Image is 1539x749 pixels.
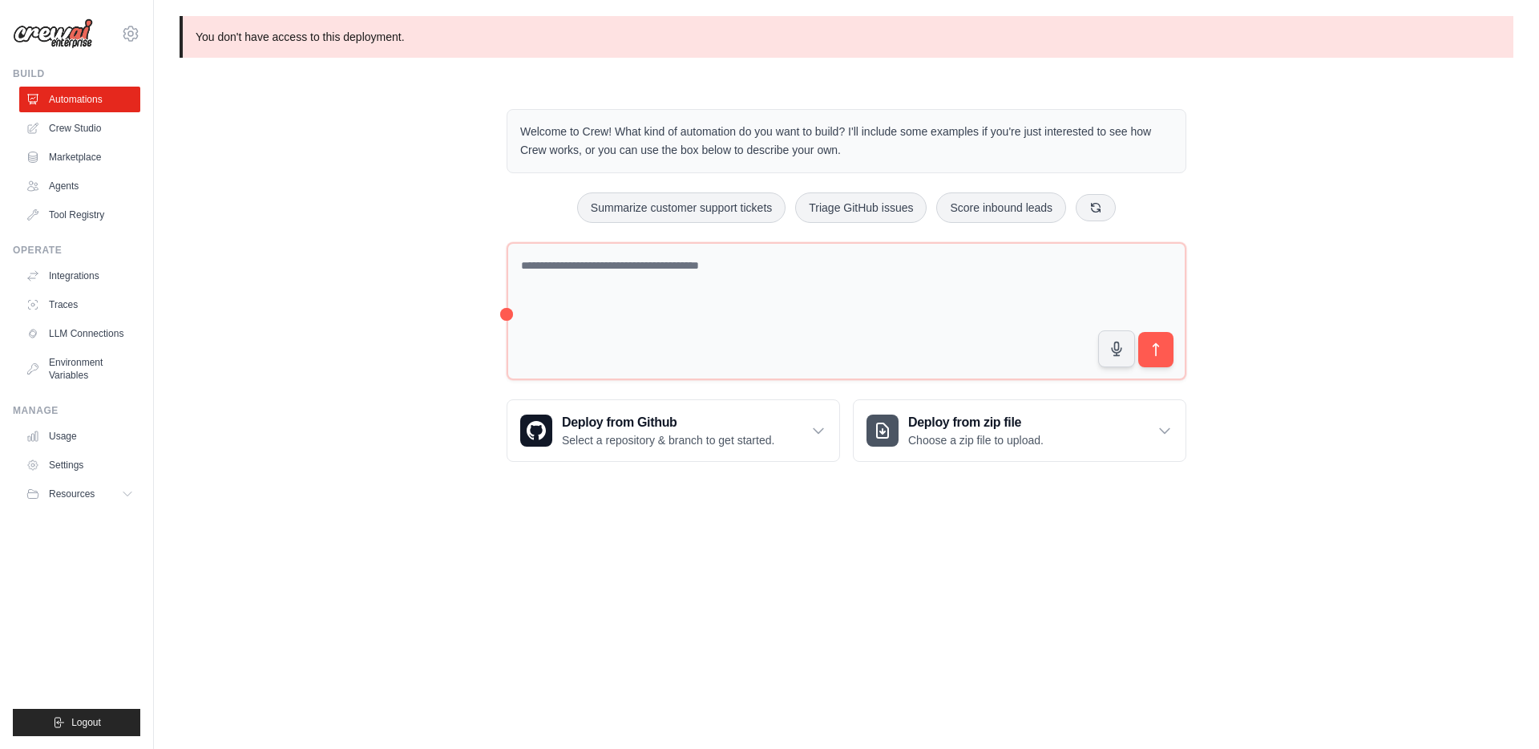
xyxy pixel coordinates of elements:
[562,432,774,448] p: Select a repository & branch to get started.
[13,404,140,417] div: Manage
[19,115,140,141] a: Crew Studio
[19,263,140,289] a: Integrations
[795,192,927,223] button: Triage GitHub issues
[19,423,140,449] a: Usage
[936,192,1066,223] button: Score inbound leads
[13,67,140,80] div: Build
[13,18,93,49] img: Logo
[19,87,140,112] a: Automations
[19,292,140,318] a: Traces
[19,173,140,199] a: Agents
[180,16,1513,58] p: You don't have access to this deployment.
[908,413,1044,432] h3: Deploy from zip file
[562,413,774,432] h3: Deploy from Github
[19,350,140,388] a: Environment Variables
[19,144,140,170] a: Marketplace
[520,123,1173,160] p: Welcome to Crew! What kind of automation do you want to build? I'll include some examples if you'...
[19,452,140,478] a: Settings
[13,709,140,736] button: Logout
[19,202,140,228] a: Tool Registry
[13,244,140,257] div: Operate
[19,481,140,507] button: Resources
[908,432,1044,448] p: Choose a zip file to upload.
[577,192,786,223] button: Summarize customer support tickets
[49,488,95,500] span: Resources
[71,716,101,729] span: Logout
[19,321,140,346] a: LLM Connections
